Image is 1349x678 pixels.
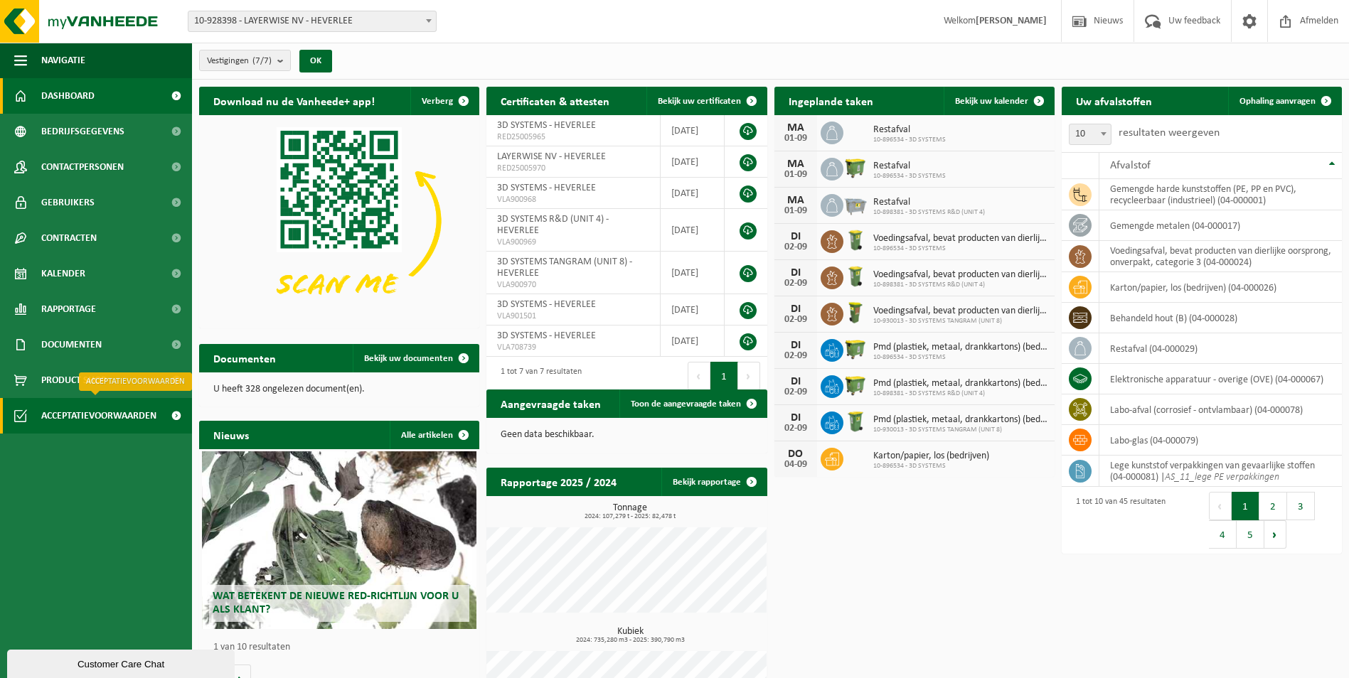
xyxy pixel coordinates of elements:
[213,642,472,652] p: 1 van 10 resultaten
[41,256,85,291] span: Kalender
[782,351,810,361] div: 02-09
[661,146,725,178] td: [DATE]
[199,50,291,71] button: Vestigingen(7/7)
[873,306,1047,317] span: Voedingsafval, bevat producten van dierlijke oorsprong, onverpakt, categorie 3
[782,460,810,470] div: 04-09
[843,301,868,325] img: WB-0060-HPE-GN-50
[631,399,741,409] span: Toon de aangevraagde taken
[1264,520,1286,549] button: Next
[41,327,102,362] span: Documenten
[843,192,868,216] img: WB-2500-GAL-GY-01
[944,87,1053,115] a: Bekijk uw kalender
[422,97,453,106] span: Verberg
[497,330,596,341] span: 3D SYSTEMS - HEVERLEE
[1287,492,1315,520] button: 3
[497,163,649,174] span: RED25005970
[202,451,476,629] a: Wat betekent de nieuwe RED-richtlijn voor u als klant?
[661,468,766,496] a: Bekijk rapportage
[782,122,810,134] div: MA
[1099,425,1342,456] td: labo-glas (04-000079)
[782,206,810,216] div: 01-09
[41,185,95,220] span: Gebruikers
[843,264,868,289] img: WB-0140-HPE-GN-50
[955,97,1028,106] span: Bekijk uw kalender
[486,389,615,417] h2: Aangevraagde taken
[486,468,631,495] h2: Rapportage 2025 / 2024
[1209,492,1232,520] button: Previous
[497,183,596,193] span: 3D SYSTEMS - HEVERLEE
[497,342,649,353] span: VLA708739
[873,281,1047,289] span: 10-898381 - 3D SYSTEMS R&D (UNIT 4)
[782,170,810,180] div: 01-09
[873,462,989,470] span: 10-896534 - 3D SYSTEMS
[873,244,1047,253] span: 10-896534 - 3D SYSTEMS
[41,291,96,327] span: Rapportage
[873,172,946,181] span: 10-896534 - 3D SYSTEMS
[188,11,436,31] span: 10-928398 - LAYERWISE NV - HEVERLEE
[782,412,810,424] div: DI
[494,627,767,644] h3: Kubiek
[501,430,752,440] p: Geen data beschikbaar.
[199,87,389,114] h2: Download nu de Vanheede+ app!
[7,647,238,678] iframe: chat widget
[494,360,582,392] div: 1 tot 7 van 7 resultaten
[41,78,95,114] span: Dashboard
[1099,333,1342,364] td: restafval (04-000029)
[873,208,985,217] span: 10-898381 - 3D SYSTEMS R&D (UNIT 4)
[873,197,985,208] span: Restafval
[873,342,1047,353] span: Pmd (plastiek, metaal, drankkartons) (bedrijven)
[1099,394,1342,425] td: labo-afval (corrosief - ontvlambaar) (04-000078)
[873,269,1047,281] span: Voedingsafval, bevat producten van dierlijke oorsprong, onverpakt, categorie 3
[1070,124,1111,144] span: 10
[364,354,453,363] span: Bekijk uw documenten
[873,233,1047,244] span: Voedingsafval, bevat producten van dierlijke oorsprong, onverpakt, categorie 3
[494,503,767,520] h3: Tonnage
[782,315,810,325] div: 02-09
[661,209,725,252] td: [DATE]
[843,228,868,252] img: WB-0140-HPE-GN-50
[688,362,710,390] button: Previous
[774,87,887,114] h2: Ingeplande taken
[843,337,868,361] img: WB-1100-HPE-GN-50
[661,325,725,357] td: [DATE]
[782,231,810,242] div: DI
[976,16,1047,26] strong: [PERSON_NAME]
[619,389,766,418] a: Toon de aangevraagde taken
[738,362,760,390] button: Next
[213,591,459,615] span: Wat betekent de nieuwe RED-richtlijn voor u als klant?
[497,299,596,310] span: 3D SYSTEMS - HEVERLEE
[1099,210,1342,241] td: gemengde metalen (04-000017)
[497,279,649,291] span: VLA900970
[782,387,810,397] div: 02-09
[782,267,810,279] div: DI
[646,87,766,115] a: Bekijk uw certificaten
[661,294,725,325] td: [DATE]
[497,311,649,322] span: VLA901501
[410,87,478,115] button: Verberg
[782,134,810,144] div: 01-09
[1099,241,1342,272] td: voedingsafval, bevat producten van dierlijke oorsprong, onverpakt, categorie 3 (04-000024)
[843,373,868,397] img: WB-1100-HPE-GN-50
[1069,124,1111,145] span: 10
[873,451,989,462] span: Karton/papier, los (bedrijven)
[390,421,478,449] a: Alle artikelen
[41,220,97,256] span: Contracten
[494,637,767,644] span: 2024: 735,280 m3 - 2025: 390,790 m3
[873,161,946,172] span: Restafval
[661,178,725,209] td: [DATE]
[299,50,332,72] button: OK
[199,115,479,325] img: Download de VHEPlus App
[199,421,263,448] h2: Nieuws
[782,195,810,206] div: MA
[1209,520,1237,549] button: 4
[782,340,810,351] div: DI
[1232,492,1259,520] button: 1
[782,376,810,387] div: DI
[1099,364,1342,394] td: elektronische apparatuur - overige (OVE) (04-000067)
[782,158,810,170] div: MA
[710,362,738,390] button: 1
[497,214,609,236] span: 3D SYSTEMS R&D (UNIT 4) - HEVERLEE
[1228,87,1340,115] a: Ophaling aanvragen
[873,136,946,144] span: 10-896534 - 3D SYSTEMS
